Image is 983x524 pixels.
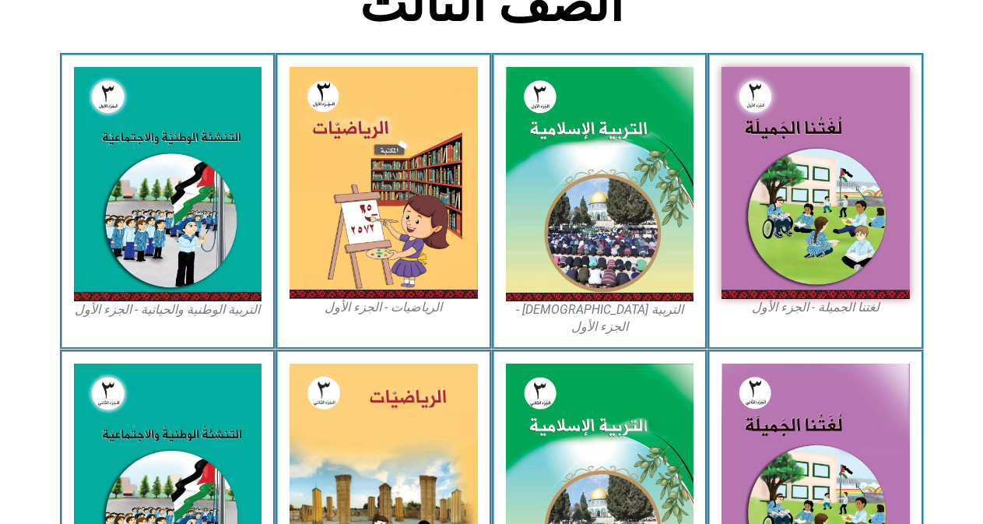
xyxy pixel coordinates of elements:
font: الرياضيات - الجزء الأول [325,300,442,315]
font: التربية الوطنية والحياتية - الجزء الأول [75,302,260,317]
font: لغتنا الجميلة - الجزء الأول [752,300,879,315]
font: التربية [DEMOGRAPHIC_DATA] - الجزء الأول [516,302,683,334]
